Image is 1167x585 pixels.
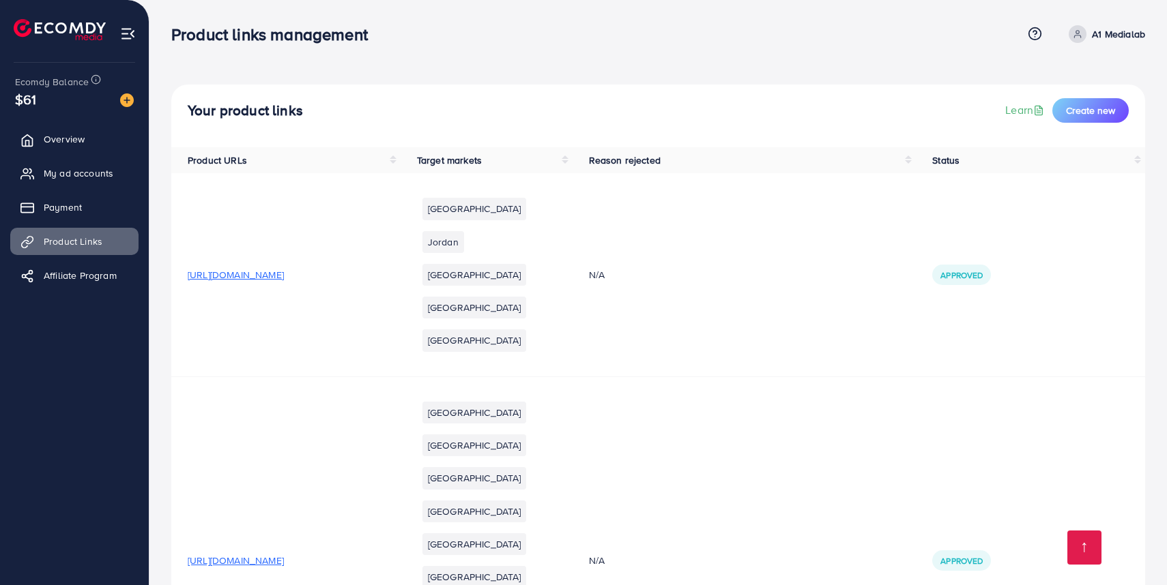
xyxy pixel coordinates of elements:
[10,160,139,187] a: My ad accounts
[422,500,527,522] li: [GEOGRAPHIC_DATA]
[14,19,106,40] img: logo
[188,102,303,119] h4: Your product links
[422,264,527,286] li: [GEOGRAPHIC_DATA]
[422,329,527,351] li: [GEOGRAPHIC_DATA]
[171,25,379,44] h3: Product links management
[120,26,136,42] img: menu
[940,555,983,567] span: Approved
[589,268,605,282] span: N/A
[422,533,527,555] li: [GEOGRAPHIC_DATA]
[10,125,139,153] a: Overview
[188,554,284,567] span: [URL][DOMAIN_NAME]
[188,268,284,282] span: [URL][DOMAIN_NAME]
[589,554,605,567] span: N/A
[422,198,527,220] li: [GEOGRAPHIC_DATA]
[44,269,117,282] span: Affiliate Program
[932,153,960,167] span: Status
[10,228,139,255] a: Product Links
[1092,26,1145,42] p: A1 Medialab
[15,89,36,109] span: $61
[940,269,983,281] span: Approved
[10,262,139,289] a: Affiliate Program
[44,166,113,180] span: My ad accounts
[1063,25,1145,43] a: A1 Medialab
[10,194,139,221] a: Payment
[589,153,661,167] span: Reason rejected
[188,153,247,167] span: Product URLs
[422,434,527,456] li: [GEOGRAPHIC_DATA]
[422,467,527,489] li: [GEOGRAPHIC_DATA]
[422,402,527,423] li: [GEOGRAPHIC_DATA]
[44,132,85,146] span: Overview
[44,235,102,248] span: Product Links
[15,75,89,89] span: Ecomdy Balance
[422,297,527,318] li: [GEOGRAPHIC_DATA]
[1052,98,1129,123] button: Create new
[1066,104,1115,117] span: Create new
[1005,102,1047,118] a: Learn
[44,200,82,214] span: Payment
[422,231,464,253] li: Jordan
[1109,524,1157,575] iframe: Chat
[417,153,482,167] span: Target markets
[120,93,134,107] img: image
